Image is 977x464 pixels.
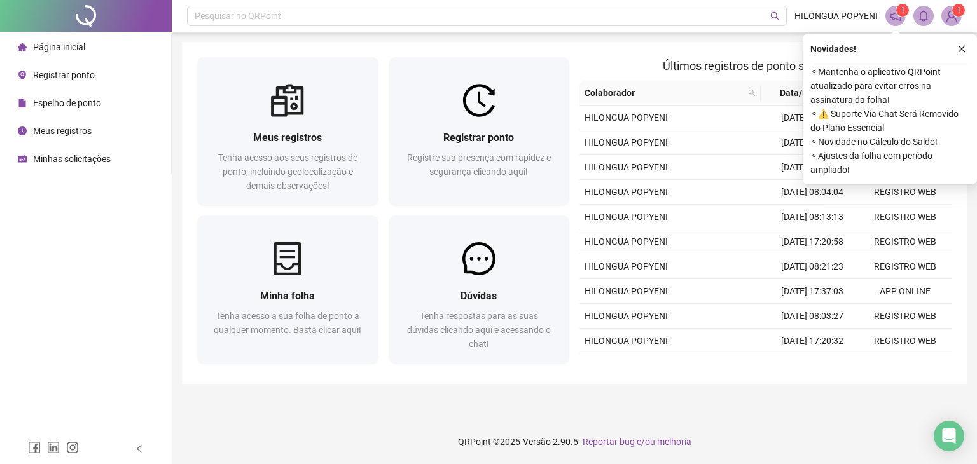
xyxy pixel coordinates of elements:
span: linkedin [47,441,60,454]
span: Tenha acesso a sua folha de ponto a qualquer momento. Basta clicar aqui! [214,311,361,335]
img: 82535 [942,6,961,25]
span: Registrar ponto [33,70,95,80]
span: search [770,11,780,21]
td: [DATE] 08:02:22 [766,155,859,180]
td: [DATE] 08:13:13 [766,205,859,229]
td: REGISTRO WEB [859,180,952,205]
span: HILONGUA POPYENI [585,187,668,197]
span: Dúvidas [461,290,497,302]
td: REGISTRO WEB [859,205,952,229]
sup: Atualize o seu contato no menu Meus Dados [952,4,965,17]
td: APP ONLINE [859,279,952,304]
a: Minha folhaTenha acesso a sua folha de ponto a qualquer momento. Basta clicar aqui! [197,215,378,364]
a: Registrar pontoRegistre sua presença com rapidez e segurança clicando aqui! [389,57,570,205]
span: Colaborador [585,86,743,100]
span: Tenha acesso aos seus registros de ponto, incluindo geolocalização e demais observações! [218,153,357,191]
span: HILONGUA POPYENI [585,336,668,346]
span: instagram [66,441,79,454]
span: ⚬ Ajustes da folha com período ampliado! [810,149,969,177]
sup: 1 [896,4,909,17]
td: REGISTRO WEB [859,329,952,353]
span: Registre sua presença com rapidez e segurança clicando aqui! [407,153,551,177]
td: [DATE] 17:20:32 [766,329,859,353]
span: Reportar bug e/ou melhoria [583,437,691,447]
span: HILONGUA POPYENI [585,212,668,222]
span: Últimos registros de ponto sincronizados [663,59,868,72]
td: [DATE] 08:01:21 [766,106,859,130]
span: facebook [28,441,41,454]
span: schedule [18,154,27,163]
span: Minha folha [260,290,315,302]
footer: QRPoint © 2025 - 2.90.5 - [172,420,977,464]
span: ⚬ Novidade no Cálculo do Saldo! [810,135,969,149]
span: HILONGUA POPYENI [585,261,668,271]
span: HILONGUA POPYENI [585,286,668,296]
span: Espelho de ponto [33,98,101,108]
span: notification [890,10,901,22]
span: Meus registros [33,126,92,136]
td: [DATE] 07:59:45 [766,353,859,378]
td: [DATE] 08:03:27 [766,304,859,329]
span: environment [18,71,27,79]
td: [DATE] 17:20:58 [766,229,859,254]
span: Versão [523,437,551,447]
span: 1 [901,6,905,15]
span: Tenha respostas para as suas dúvidas clicando aqui e acessando o chat! [407,311,551,349]
span: close [957,44,966,53]
span: Meus registros [253,132,322,144]
td: APP ONLINE [859,353,952,378]
td: [DATE] 17:07:48 [766,130,859,155]
span: clock-circle [18,126,27,135]
td: [DATE] 08:21:23 [766,254,859,279]
td: REGISTRO WEB [859,254,952,279]
td: [DATE] 08:04:04 [766,180,859,205]
span: Data/Hora [766,86,836,100]
span: home [18,43,27,51]
span: HILONGUA POPYENI [585,236,668,247]
span: left [135,444,144,453]
span: Minhas solicitações [33,154,111,164]
td: REGISTRO WEB [859,304,952,329]
a: Meus registrosTenha acesso aos seus registros de ponto, incluindo geolocalização e demais observa... [197,57,378,205]
span: HILONGUA POPYENI [585,113,668,123]
span: Novidades ! [810,42,856,56]
span: HILONGUA POPYENI [585,311,668,321]
td: REGISTRO WEB [859,229,952,254]
span: ⚬ Mantenha o aplicativo QRPoint atualizado para evitar erros na assinatura da folha! [810,65,969,107]
a: DúvidasTenha respostas para as suas dúvidas clicando aqui e acessando o chat! [389,215,570,364]
span: ⚬ ⚠️ Suporte Via Chat Será Removido do Plano Essencial [810,107,969,135]
span: Registrar ponto [443,132,514,144]
span: file [18,99,27,107]
th: Data/Hora [761,81,851,106]
span: Página inicial [33,42,85,52]
span: HILONGUA POPYENI [794,9,878,23]
span: 1 [957,6,961,15]
span: HILONGUA POPYENI [585,137,668,147]
div: Open Intercom Messenger [934,421,964,451]
span: HILONGUA POPYENI [585,162,668,172]
td: [DATE] 17:37:03 [766,279,859,304]
span: bell [918,10,929,22]
span: search [745,83,758,102]
span: search [748,89,756,97]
